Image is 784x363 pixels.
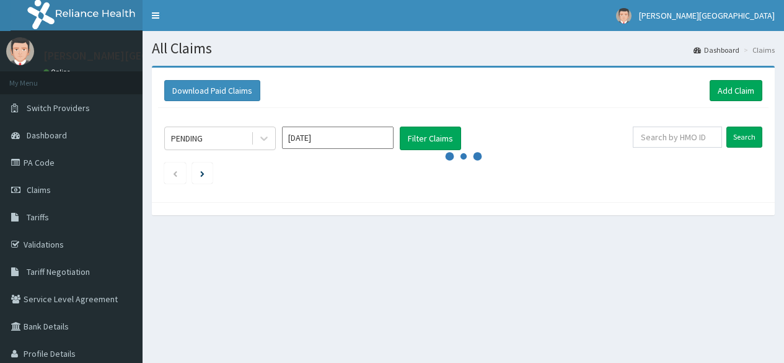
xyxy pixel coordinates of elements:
a: Add Claim [710,80,762,101]
a: Dashboard [694,45,739,55]
h1: All Claims [152,40,775,56]
img: User Image [616,8,632,24]
a: Next page [200,168,205,179]
svg: audio-loading [445,138,482,175]
button: Filter Claims [400,127,461,150]
span: [PERSON_NAME][GEOGRAPHIC_DATA] [639,10,775,21]
input: Select Month and Year [282,127,394,149]
input: Search by HMO ID [633,127,722,148]
li: Claims [741,45,775,55]
div: PENDING [171,132,203,145]
p: [PERSON_NAME][GEOGRAPHIC_DATA] [43,50,227,61]
span: Dashboard [27,130,67,141]
button: Download Paid Claims [164,80,260,101]
img: User Image [6,37,34,65]
a: Previous page [172,168,178,179]
span: Tariffs [27,212,49,223]
span: Claims [27,184,51,195]
a: Online [43,68,73,76]
span: Switch Providers [27,102,90,114]
input: Search [726,127,762,148]
span: Tariff Negotiation [27,266,90,277]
